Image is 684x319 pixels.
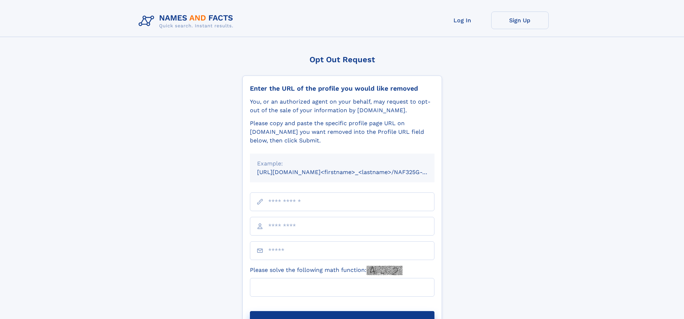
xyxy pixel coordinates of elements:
[491,12,549,29] a: Sign Up
[136,12,239,31] img: Logo Names and Facts
[257,159,427,168] div: Example:
[250,266,403,275] label: Please solve the following math function:
[257,169,448,176] small: [URL][DOMAIN_NAME]<firstname>_<lastname>/NAF325G-xxxxxxxx
[434,12,491,29] a: Log In
[250,119,434,145] div: Please copy and paste the specific profile page URL on [DOMAIN_NAME] you want removed into the Pr...
[250,85,434,92] div: Enter the URL of the profile you would like removed
[242,55,442,64] div: Opt Out Request
[250,97,434,115] div: You, or an authorized agent on your behalf, may request to opt-out of the sale of your informatio...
